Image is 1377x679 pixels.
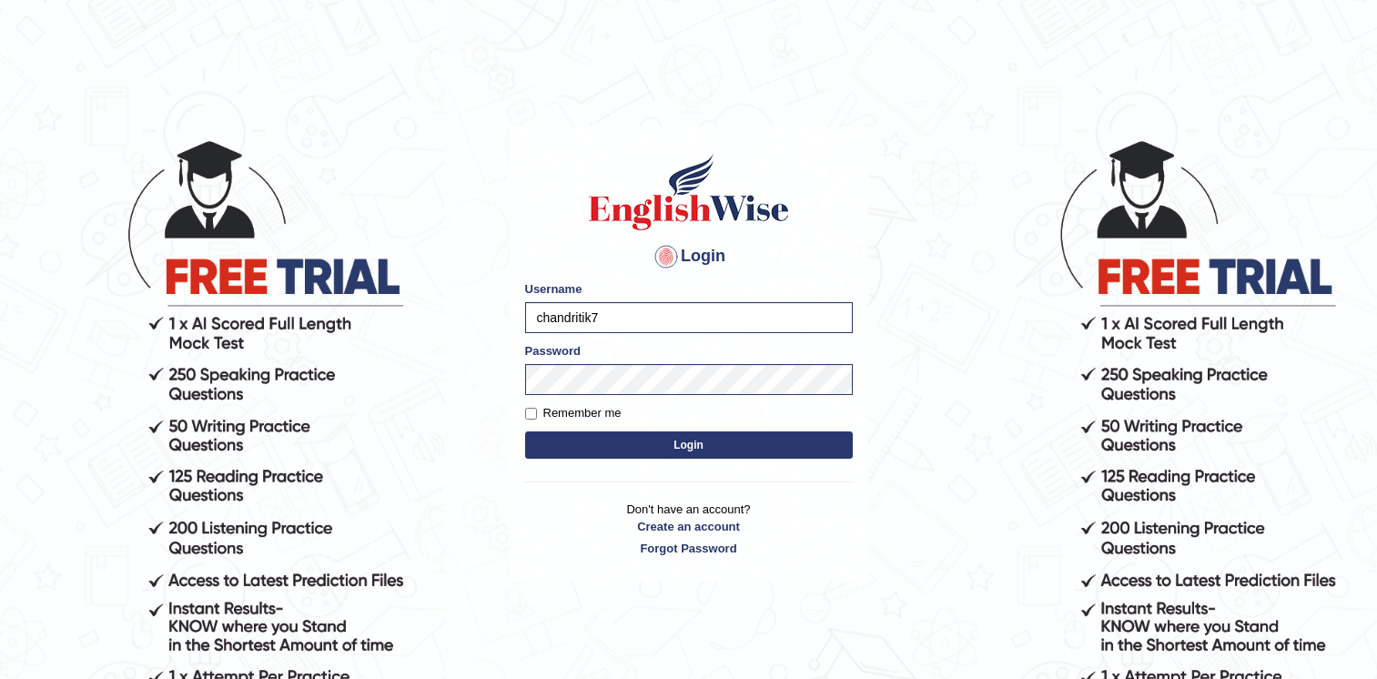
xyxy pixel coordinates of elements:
[525,518,853,535] a: Create an account
[525,342,581,360] label: Password
[525,408,537,420] input: Remember me
[585,151,793,233] img: Logo of English Wise sign in for intelligent practice with AI
[525,431,853,459] button: Login
[525,501,853,557] p: Don't have an account?
[525,404,622,422] label: Remember me
[525,540,853,557] a: Forgot Password
[525,242,853,271] h4: Login
[525,280,582,298] label: Username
